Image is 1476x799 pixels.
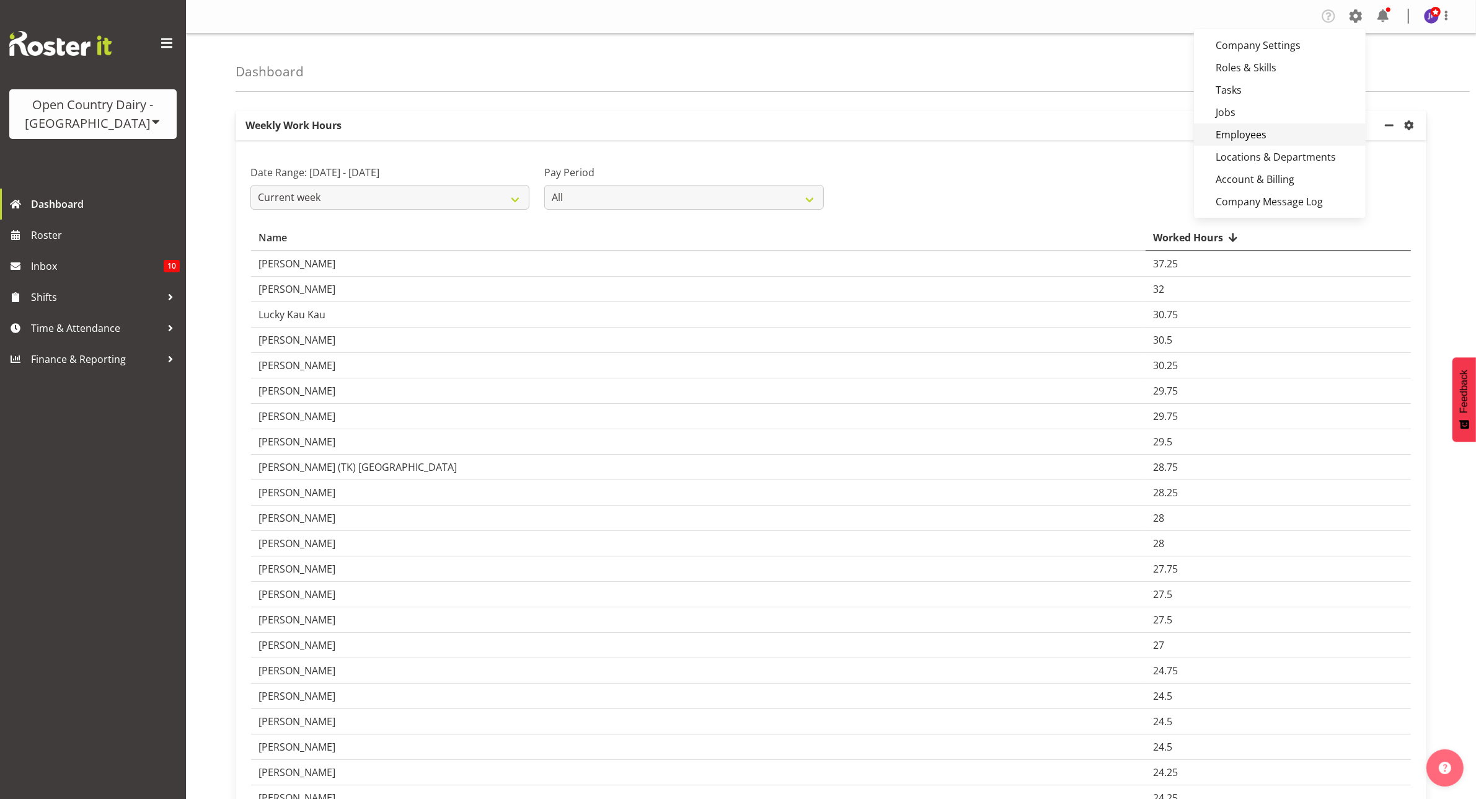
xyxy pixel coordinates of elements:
[1194,34,1366,56] a: Company Settings
[31,195,180,213] span: Dashboard
[1402,118,1421,133] a: settings
[1153,359,1178,372] span: 30.25
[1194,146,1366,168] a: Locations & Departments
[250,165,529,180] label: Date Range: [DATE] - [DATE]
[1153,638,1164,652] span: 27
[9,31,112,56] img: Rosterit website logo
[1153,537,1164,550] span: 28
[251,480,1146,506] td: [PERSON_NAME]
[251,429,1146,455] td: [PERSON_NAME]
[1194,190,1366,213] a: Company Message Log
[251,556,1146,582] td: [PERSON_NAME]
[1153,230,1223,245] span: Worked Hours
[1153,715,1172,728] span: 24.5
[1153,689,1172,703] span: 24.5
[251,684,1146,709] td: [PERSON_NAME]
[251,633,1146,658] td: [PERSON_NAME]
[1452,357,1476,442] button: Feedback - Show survey
[1153,511,1164,525] span: 28
[1153,460,1178,474] span: 28.75
[544,165,823,180] label: Pay Period
[251,760,1146,785] td: [PERSON_NAME]
[251,328,1146,353] td: [PERSON_NAME]
[1439,762,1451,774] img: help-xxl-2.png
[251,251,1146,277] td: [PERSON_NAME]
[1153,740,1172,754] span: 24.5
[31,319,161,337] span: Time & Attendance
[251,277,1146,302] td: [PERSON_NAME]
[1153,435,1172,449] span: 29.5
[251,709,1146,734] td: [PERSON_NAME]
[1194,79,1366,101] a: Tasks
[251,455,1146,480] td: [PERSON_NAME] (TK) [GEOGRAPHIC_DATA]
[1194,56,1366,79] a: Roles & Skills
[1153,766,1178,779] span: 24.25
[1194,101,1366,123] a: Jobs
[1153,333,1172,347] span: 30.5
[1153,613,1172,627] span: 27.5
[1153,282,1164,296] span: 32
[259,230,287,245] span: Name
[251,607,1146,633] td: [PERSON_NAME]
[1153,409,1178,423] span: 29.75
[251,734,1146,760] td: [PERSON_NAME]
[22,96,164,133] div: Open Country Dairy - [GEOGRAPHIC_DATA]
[1153,308,1178,321] span: 30.75
[236,65,304,79] h4: Dashboard
[251,404,1146,429] td: [PERSON_NAME]
[251,506,1146,531] td: [PERSON_NAME]
[1153,562,1178,576] span: 27.75
[251,378,1146,404] td: [PERSON_NAME]
[31,288,161,306] span: Shifts
[251,353,1146,378] td: [PERSON_NAME]
[1153,664,1178,677] span: 24.75
[1194,123,1366,146] a: Employees
[31,257,164,275] span: Inbox
[251,531,1146,556] td: [PERSON_NAME]
[31,226,180,244] span: Roster
[1153,257,1178,270] span: 37.25
[251,658,1146,684] td: [PERSON_NAME]
[164,260,180,272] span: 10
[1153,486,1178,499] span: 28.25
[236,110,1382,140] p: Weekly Work Hours
[1153,587,1172,601] span: 27.5
[1153,384,1178,398] span: 29.75
[1424,9,1439,24] img: jane-fisher7557.jpg
[1194,168,1366,190] a: Account & Billing
[251,302,1146,328] td: Lucky Kau Kau
[1459,370,1470,413] span: Feedback
[31,350,161,368] span: Finance & Reporting
[251,582,1146,607] td: [PERSON_NAME]
[1382,110,1402,140] a: minimize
